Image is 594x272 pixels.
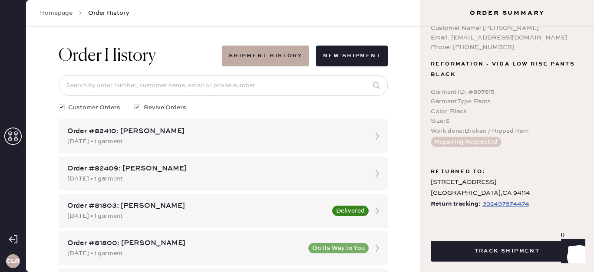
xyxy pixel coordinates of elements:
[6,258,20,264] h3: CLR
[431,97,584,106] div: Garment Type : Pants
[481,199,529,210] a: 392497874474
[431,246,584,255] a: Track Shipment
[431,199,481,210] span: Return tracking:
[431,116,584,126] div: Size : 6
[67,174,363,184] div: [DATE] • 1 garment
[67,126,363,137] div: Order #82410: [PERSON_NAME]
[67,249,303,258] div: [DATE] • 1 garment
[67,164,363,174] div: Order #82409: [PERSON_NAME]
[431,137,502,147] button: Repairing Requested
[431,177,584,199] div: [STREET_ADDRESS] [GEOGRAPHIC_DATA] , CA 94114
[308,243,369,253] button: On Its Way to You
[431,241,584,262] button: Track Shipment
[431,59,584,80] span: Reformation - Vida Low Rise Pants Black
[431,107,584,116] div: Color : Black
[553,233,590,270] iframe: Front Chat
[431,87,584,97] div: Garment ID : # 897615
[144,103,186,112] span: Revive Orders
[316,46,388,66] button: New Shipment
[420,9,594,17] h3: Order Summary
[88,9,129,17] span: Order History
[67,137,363,146] div: [DATE] • 1 garment
[68,103,120,112] span: Customer Orders
[67,238,303,249] div: Order #81800: [PERSON_NAME]
[222,46,309,66] button: Shipment History
[482,199,529,209] div: https://www.fedex.com/apps/fedextrack/?tracknumbers=392497874474&cntry_code=US
[431,126,584,136] div: Work done : Broken / Ripped Hem
[431,167,485,177] span: Returned to:
[332,206,369,216] button: Delivered
[431,33,584,43] div: Email: [EMAIL_ADDRESS][DOMAIN_NAME]
[59,75,388,96] input: Search by order number, customer name, email or phone number
[431,23,584,33] div: Customer Name: [PERSON_NAME]
[59,46,156,66] h1: Order History
[431,43,584,52] div: Phone: [PHONE_NUMBER]
[40,9,73,17] a: Homepage
[67,201,327,211] div: Order #81803: [PERSON_NAME]
[67,211,327,221] div: [DATE] • 1 garment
